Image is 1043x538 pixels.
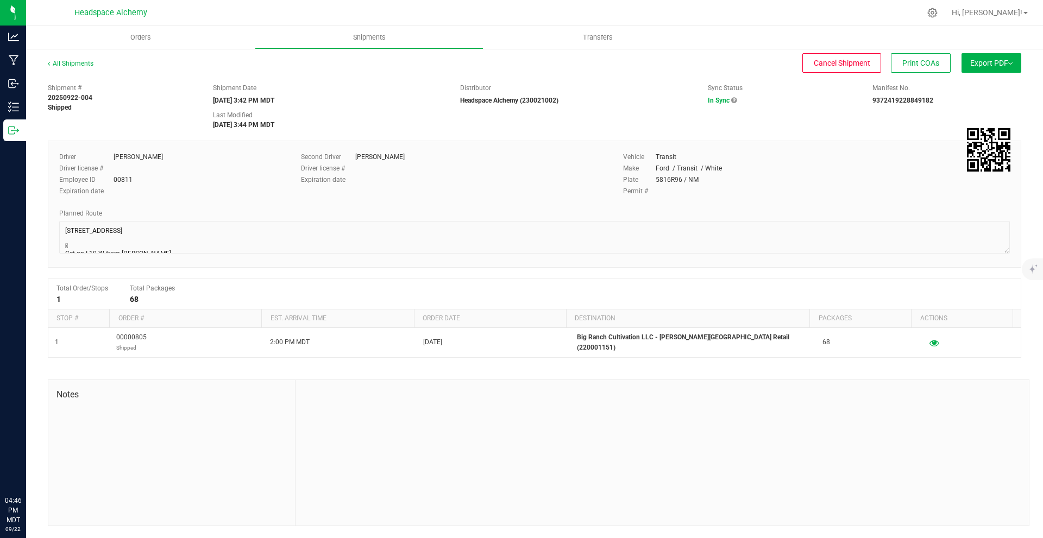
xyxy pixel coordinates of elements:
[566,309,809,328] th: Destination
[423,337,442,347] span: [DATE]
[967,128,1010,172] qrcode: 20250922-004
[301,163,355,173] label: Driver license #
[59,152,114,162] label: Driver
[822,337,830,347] span: 68
[414,309,566,328] th: Order date
[48,309,109,328] th: Stop #
[213,110,253,120] label: Last Modified
[656,152,676,162] div: Transit
[970,59,1013,67] span: Export PDF
[56,295,61,303] strong: 1
[952,8,1022,17] span: Hi, [PERSON_NAME]!
[109,309,261,328] th: Order #
[55,337,59,347] span: 1
[130,295,139,303] strong: 68
[809,309,911,328] th: Packages
[911,309,1013,328] th: Actions
[59,186,114,196] label: Expiration date
[56,284,108,292] span: Total Order/Stops
[623,175,656,185] label: Plate
[301,175,355,185] label: Expiration date
[872,97,933,104] strong: 9372419228849182
[59,175,114,185] label: Employee ID
[483,26,712,49] a: Transfers
[213,97,274,104] strong: [DATE] 3:42 PM MDT
[708,83,743,93] label: Sync Status
[623,152,656,162] label: Vehicle
[8,102,19,112] inline-svg: Inventory
[261,309,413,328] th: Est. arrival time
[902,59,939,67] span: Print COAs
[114,152,163,162] div: [PERSON_NAME]
[48,60,93,67] a: All Shipments
[130,284,175,292] span: Total Packages
[967,128,1010,172] img: Scan me!
[814,59,870,67] span: Cancel Shipment
[59,210,102,217] span: Planned Route
[301,152,355,162] label: Second Driver
[26,26,255,49] a: Orders
[8,55,19,66] inline-svg: Manufacturing
[74,8,147,17] span: Headspace Alchemy
[338,33,400,42] span: Shipments
[8,125,19,136] inline-svg: Outbound
[623,186,656,196] label: Permit #
[962,53,1021,73] button: Export PDF
[213,83,256,93] label: Shipment Date
[891,53,951,73] button: Print COAs
[213,121,274,129] strong: [DATE] 3:44 PM MDT
[623,163,656,173] label: Make
[56,388,287,401] span: Notes
[5,496,21,525] p: 04:46 PM MDT
[656,175,699,185] div: 5816R96 / NM
[116,33,166,42] span: Orders
[355,152,405,162] div: [PERSON_NAME]
[114,175,133,185] div: 00811
[568,33,627,42] span: Transfers
[460,97,558,104] strong: Headspace Alchemy (230021002)
[460,83,491,93] label: Distributor
[5,525,21,533] p: 09/22
[59,163,114,173] label: Driver license #
[48,104,72,111] strong: Shipped
[8,31,19,42] inline-svg: Analytics
[8,78,19,89] inline-svg: Inbound
[11,451,43,484] iframe: Resource center
[577,332,809,353] p: Big Ranch Cultivation LLC - [PERSON_NAME][GEOGRAPHIC_DATA] Retail (220001151)
[802,53,881,73] button: Cancel Shipment
[48,94,92,102] strong: 20250922-004
[270,337,310,347] span: 2:00 PM MDT
[656,163,722,173] div: Ford / Transit / White
[116,332,147,353] span: 00000805
[255,26,483,49] a: Shipments
[48,83,197,93] span: Shipment #
[926,8,939,18] div: Manage settings
[872,83,910,93] label: Manifest No.
[708,97,730,104] span: In Sync
[116,343,147,353] p: Shipped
